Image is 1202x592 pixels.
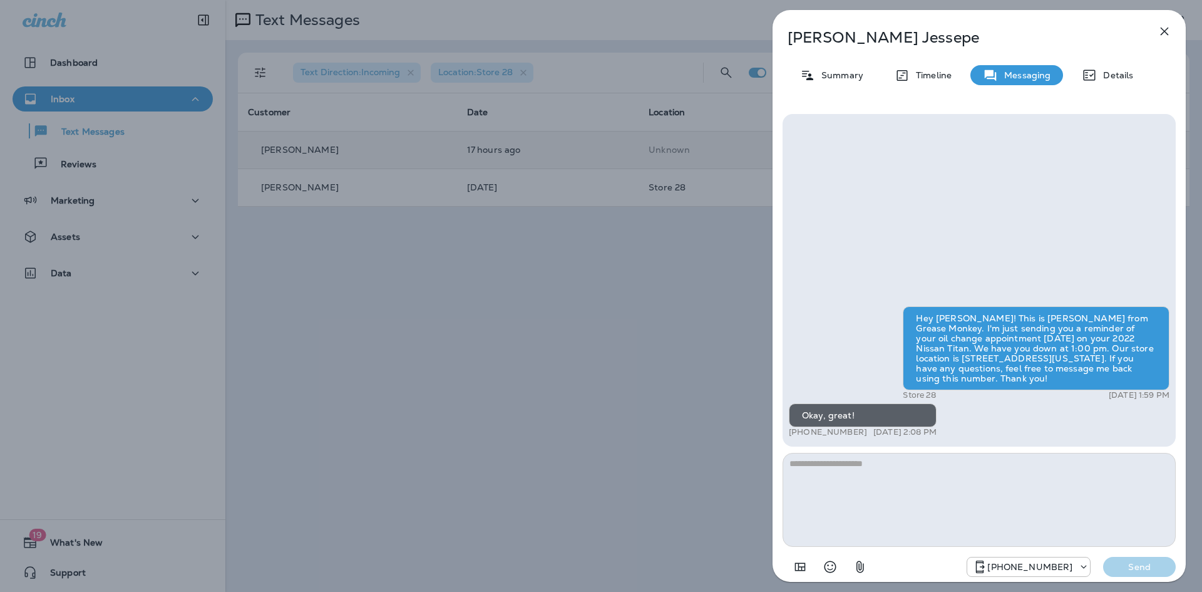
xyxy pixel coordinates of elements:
button: Add in a premade template [788,554,813,579]
p: Summary [815,70,863,80]
p: Timeline [910,70,952,80]
p: [PHONE_NUMBER] [789,427,867,437]
p: [PERSON_NAME] Jessepe [788,29,1129,46]
p: Store 28 [903,390,936,400]
div: Okay, great! [789,403,937,427]
p: Details [1097,70,1133,80]
div: Hey [PERSON_NAME]! This is [PERSON_NAME] from Grease Monkey. I'm just sending you a reminder of y... [903,306,1169,390]
div: +1 (208) 858-5823 [967,559,1090,574]
p: [DATE] 1:59 PM [1109,390,1169,400]
p: Messaging [998,70,1050,80]
button: Select an emoji [818,554,843,579]
p: [DATE] 2:08 PM [873,427,937,437]
p: [PHONE_NUMBER] [987,562,1072,572]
